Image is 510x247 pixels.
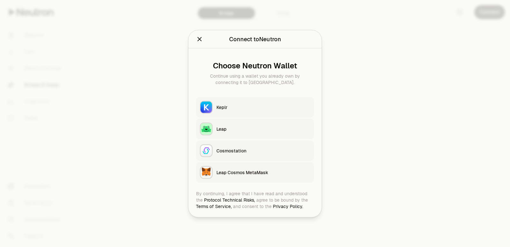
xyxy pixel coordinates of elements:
[229,35,281,43] div: Connect to Neutron
[196,140,314,161] button: CosmostationCosmostation
[196,119,314,139] button: LeapLeap
[196,203,232,209] a: Terms of Service,
[216,126,310,132] div: Leap
[196,190,314,209] div: By continuing, I agree that I have read and understood the agree to be bound by the and consent t...
[216,104,310,110] div: Keplr
[196,162,314,182] button: Leap Cosmos MetaMaskLeap Cosmos MetaMask
[200,101,212,113] img: Keplr
[201,61,309,70] div: Choose Neutron Wallet
[273,203,303,209] a: Privacy Policy.
[216,147,310,154] div: Cosmostation
[200,145,212,156] img: Cosmostation
[204,197,255,203] a: Protocol Technical Risks,
[196,35,203,43] button: Close
[200,166,212,178] img: Leap Cosmos MetaMask
[201,73,309,85] div: Continue using a wallet you already own by connecting it to [GEOGRAPHIC_DATA].
[196,97,314,117] button: KeplrKeplr
[200,123,212,135] img: Leap
[216,169,310,175] div: Leap Cosmos MetaMask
